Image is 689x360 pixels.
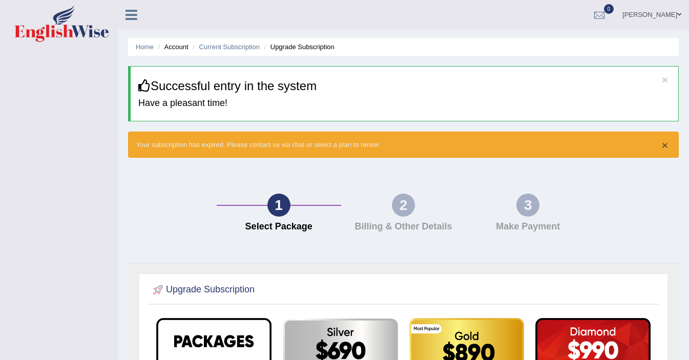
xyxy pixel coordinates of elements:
[262,42,335,52] li: Upgrade Subscription
[138,79,671,93] h3: Successful entry in the system
[662,74,668,85] button: ×
[662,140,668,151] button: ×
[138,98,671,109] h4: Have a pleasant time!
[267,194,290,217] div: 1
[604,4,614,14] span: 0
[128,132,679,158] div: Your subscription has expired. Please contact us via chat or select a plan to renew
[516,194,539,217] div: 3
[471,222,585,232] h4: Make Payment
[151,282,255,298] h2: Upgrade Subscription
[392,194,415,217] div: 2
[222,222,336,232] h4: Select Package
[136,43,154,51] a: Home
[155,42,188,52] li: Account
[346,222,461,232] h4: Billing & Other Details
[199,43,260,51] a: Current Subscription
